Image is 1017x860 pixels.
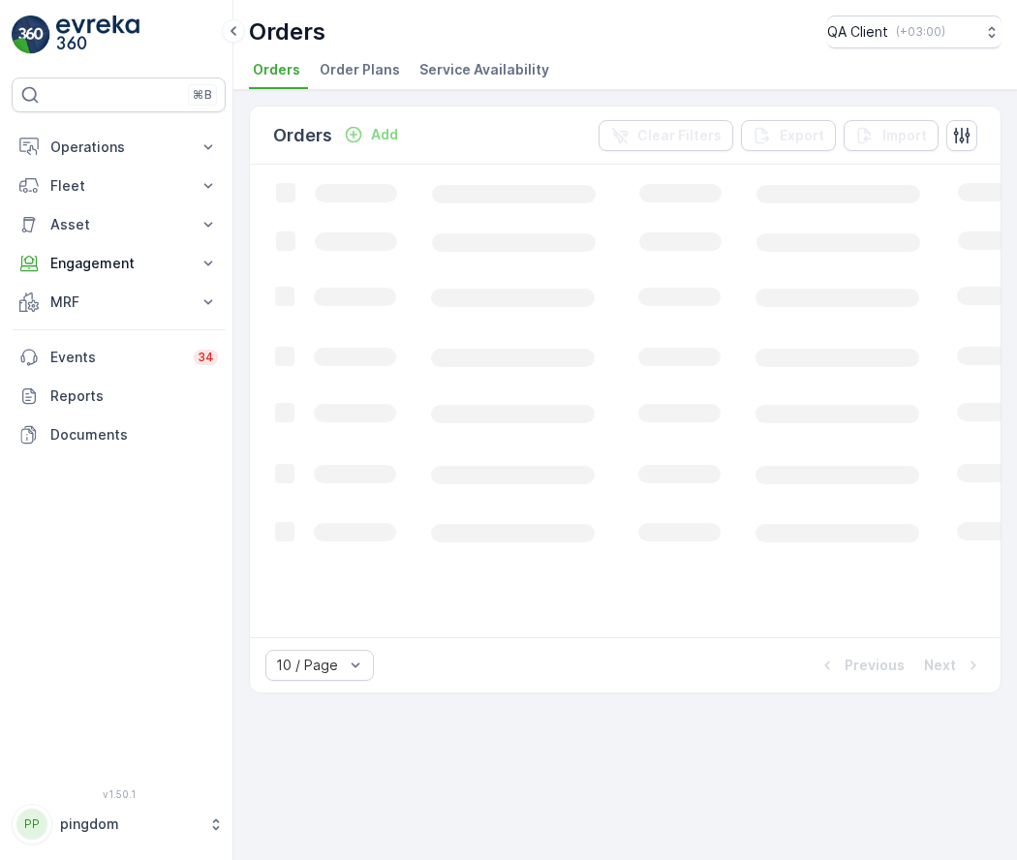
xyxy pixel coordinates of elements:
[12,788,226,800] span: v 1.50.1
[827,15,1002,48] button: QA Client(+03:00)
[193,87,212,103] p: ⌘B
[844,120,939,151] button: Import
[922,654,985,677] button: Next
[60,814,199,834] p: pingdom
[12,15,50,54] img: logo
[882,126,927,145] p: Import
[924,656,956,675] p: Next
[12,244,226,283] button: Engagement
[12,283,226,322] button: MRF
[599,120,733,151] button: Clear Filters
[12,377,226,415] a: Reports
[816,654,907,677] button: Previous
[273,122,332,149] p: Orders
[419,60,549,79] span: Service Availability
[50,348,182,367] p: Events
[780,126,824,145] p: Export
[50,425,218,445] p: Documents
[896,24,945,40] p: ( +03:00 )
[12,167,226,205] button: Fleet
[56,15,139,54] img: logo_light-DOdMpM7g.png
[741,120,836,151] button: Export
[249,16,325,47] p: Orders
[16,809,47,840] div: PP
[336,123,406,146] button: Add
[12,128,226,167] button: Operations
[12,804,226,845] button: PPpingdom
[12,205,226,244] button: Asset
[50,138,187,157] p: Operations
[827,22,888,42] p: QA Client
[253,60,300,79] span: Orders
[12,415,226,454] a: Documents
[371,125,398,144] p: Add
[50,254,187,273] p: Engagement
[198,350,214,365] p: 34
[12,338,226,377] a: Events34
[50,386,218,406] p: Reports
[637,126,722,145] p: Clear Filters
[320,60,400,79] span: Order Plans
[50,292,187,312] p: MRF
[50,176,187,196] p: Fleet
[845,656,905,675] p: Previous
[50,215,187,234] p: Asset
